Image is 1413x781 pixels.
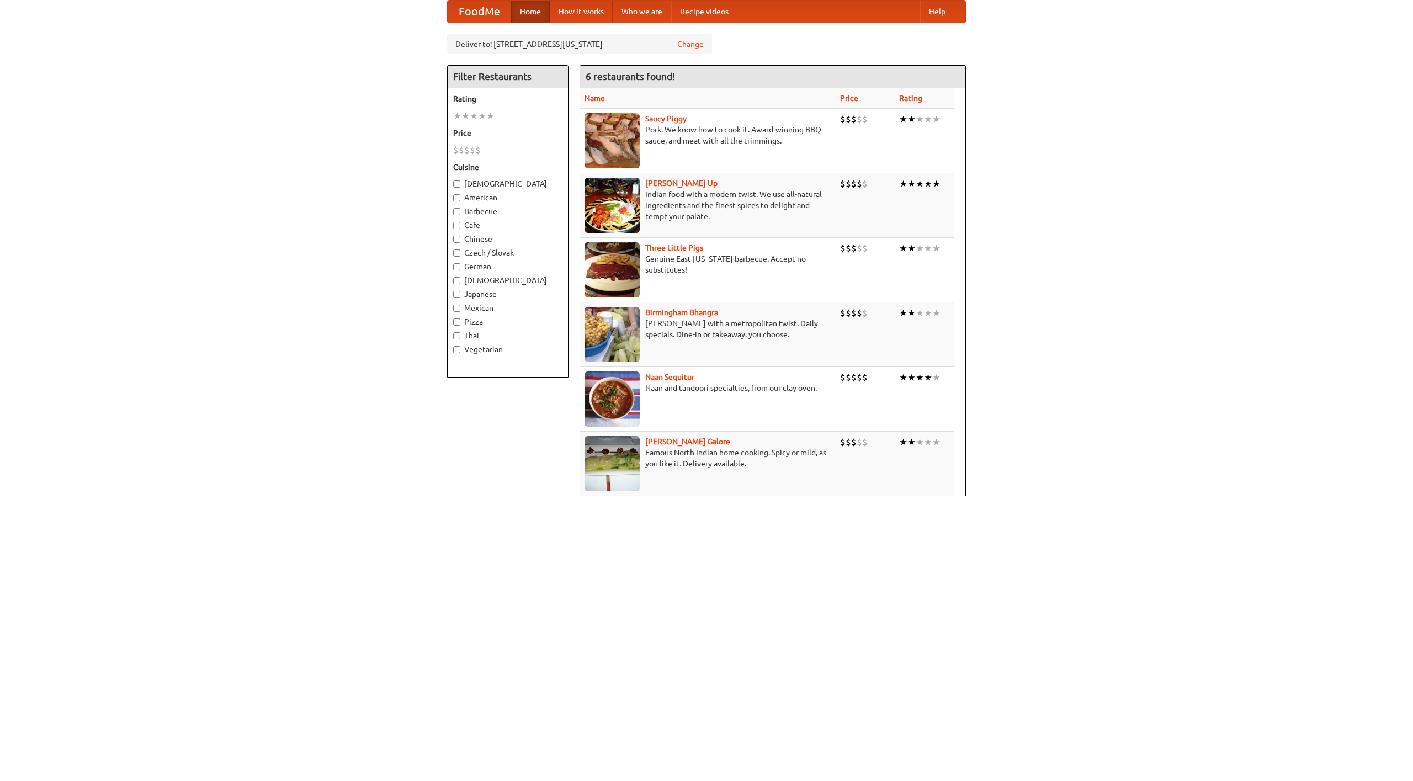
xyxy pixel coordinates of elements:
[840,436,846,448] li: $
[453,305,460,312] input: Mexican
[585,436,640,491] img: currygalore.jpg
[924,242,932,254] li: ★
[453,236,460,243] input: Chinese
[464,144,470,156] li: $
[851,178,857,190] li: $
[851,113,857,125] li: $
[862,242,868,254] li: $
[857,371,862,384] li: $
[585,124,831,146] p: Pork. We know how to cook it. Award-winning BBQ sauce, and meat with all the trimmings.
[840,242,846,254] li: $
[453,275,562,286] label: [DEMOGRAPHIC_DATA]
[453,247,562,258] label: Czech / Slovak
[448,1,511,23] a: FoodMe
[862,178,868,190] li: $
[453,233,562,245] label: Chinese
[453,261,562,272] label: German
[453,178,562,189] label: [DEMOGRAPHIC_DATA]
[924,178,932,190] li: ★
[899,242,907,254] li: ★
[585,94,605,103] a: Name
[907,242,916,254] li: ★
[585,113,640,168] img: saucy.jpg
[857,436,862,448] li: $
[586,71,675,82] ng-pluralize: 6 restaurants found!
[677,39,704,50] a: Change
[907,178,916,190] li: ★
[645,179,718,188] a: [PERSON_NAME] Up
[453,93,562,104] h5: Rating
[470,144,475,156] li: $
[585,242,640,297] img: littlepigs.jpg
[899,178,907,190] li: ★
[907,436,916,448] li: ★
[924,436,932,448] li: ★
[461,110,470,122] li: ★
[851,242,857,254] li: $
[645,373,694,381] a: Naan Sequitur
[924,371,932,384] li: ★
[846,307,851,319] li: $
[916,178,924,190] li: ★
[846,113,851,125] li: $
[453,330,562,341] label: Thai
[840,371,846,384] li: $
[840,178,846,190] li: $
[916,113,924,125] li: ★
[857,242,862,254] li: $
[645,437,730,446] a: [PERSON_NAME] Galore
[671,1,737,23] a: Recipe videos
[846,242,851,254] li: $
[932,178,941,190] li: ★
[645,243,703,252] a: Three Little Pigs
[448,66,568,88] h4: Filter Restaurants
[932,113,941,125] li: ★
[585,447,831,469] p: Famous North Indian home cooking. Spicy or mild, as you like it. Delivery available.
[453,346,460,353] input: Vegetarian
[585,318,831,340] p: [PERSON_NAME] with a metropolitan twist. Daily specials. Dine-in or takeaway, you choose.
[453,249,460,257] input: Czech / Slovak
[899,436,907,448] li: ★
[453,344,562,355] label: Vegetarian
[453,192,562,203] label: American
[916,242,924,254] li: ★
[857,113,862,125] li: $
[585,189,831,222] p: Indian food with a modern twist. We use all-natural ingredients and the finest spices to delight ...
[447,34,712,54] div: Deliver to: [STREET_ADDRESS][US_STATE]
[645,308,718,317] a: Birmingham Bhangra
[585,382,831,394] p: Naan and tandoori specialties, from our clay oven.
[932,307,941,319] li: ★
[932,371,941,384] li: ★
[846,178,851,190] li: $
[453,127,562,139] h5: Price
[924,113,932,125] li: ★
[453,208,460,215] input: Barbecue
[899,307,907,319] li: ★
[862,371,868,384] li: $
[907,113,916,125] li: ★
[916,436,924,448] li: ★
[899,94,922,103] a: Rating
[916,307,924,319] li: ★
[475,144,481,156] li: $
[486,110,495,122] li: ★
[862,436,868,448] li: $
[453,291,460,298] input: Japanese
[453,332,460,339] input: Thai
[550,1,613,23] a: How it works
[851,371,857,384] li: $
[899,371,907,384] li: ★
[453,222,460,229] input: Cafe
[862,113,868,125] li: $
[932,242,941,254] li: ★
[511,1,550,23] a: Home
[453,220,562,231] label: Cafe
[470,110,478,122] li: ★
[645,114,687,123] a: Saucy Piggy
[613,1,671,23] a: Who we are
